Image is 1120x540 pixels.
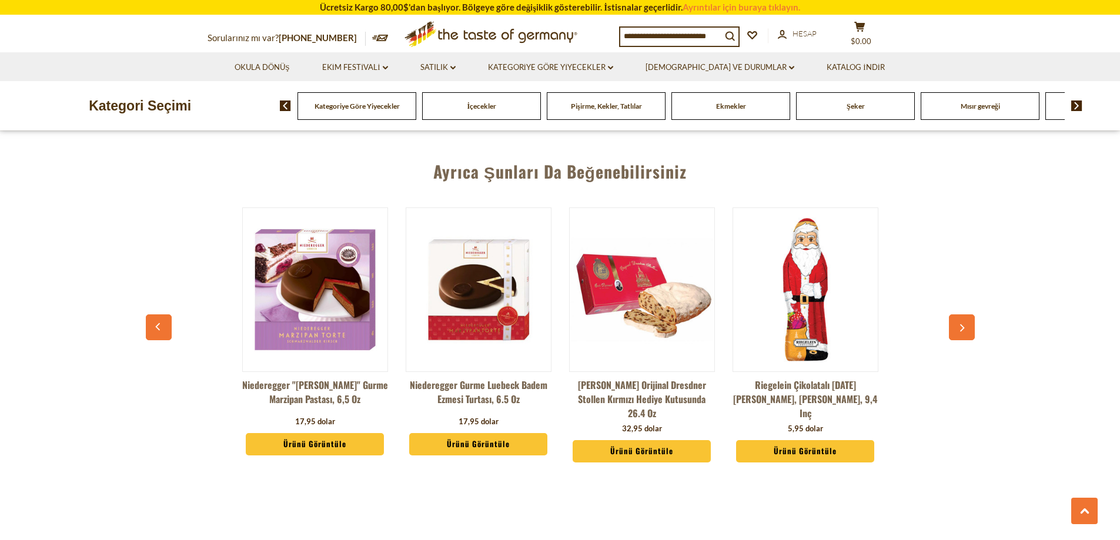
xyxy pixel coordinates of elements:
[295,417,335,426] font: 17,95 dolar
[243,217,387,362] img: Niederegger
[242,378,388,413] a: Niederegger "[PERSON_NAME]" Gurme Marzipan Pastası, 6,5 oz
[736,440,875,462] a: Ürünü Görüntüle
[571,102,642,110] a: Pişirme, Kekler, Tatlılar
[778,28,817,41] a: Hesap
[622,424,662,433] font: 32,95 dolar
[851,36,871,46] font: $0.00
[420,62,448,72] font: Satılık
[842,21,878,51] button: $0.00
[315,102,400,110] a: Kategoriye Göre Yiyecekler
[409,433,548,455] a: Ürünü Görüntüle
[646,62,787,72] font: [DEMOGRAPHIC_DATA] ve Durumlar
[488,62,606,72] font: Kategoriye Göre Yiyecekler
[208,32,279,43] font: Sorularınız mı var?
[242,378,388,406] font: Niederegger "[PERSON_NAME]" Gurme Marzipan Pastası, 6,5 oz
[235,62,289,72] font: Okula Dönüş
[610,445,673,457] font: Ürünü Görüntüle
[733,378,878,420] a: Riegelein Çikolatalı [DATE][PERSON_NAME], [PERSON_NAME], 9,4 inç
[406,378,551,413] a: Niederegger Gurme Luebeck Badem Ezmesi Turtası, 6.5 oz
[827,62,885,72] font: Katalog İndir
[406,217,551,362] img: Niederegger Gurme Luebeck Badem Ezmesi Turtası, 6.5 oz
[488,61,614,74] a: Kategoriye Göre Yiyecekler
[89,98,191,113] font: Kategori Seçimi
[322,61,388,74] a: Ekim Festivali
[578,378,706,420] font: [PERSON_NAME] Orijinal Dresdner Stollen Kırmızı Hediye Kutusunda 26.4 oz
[961,102,1000,110] a: Mısır gevreği
[788,424,823,433] font: 5,95 dolar
[569,378,715,420] a: [PERSON_NAME] Orijinal Dresdner Stollen Kırmızı Hediye Kutusunda 26.4 oz
[279,32,357,43] a: [PHONE_NUMBER]
[774,445,837,457] font: Ürünü Görüntüle
[570,217,714,362] img: Emil Reimann Orijinal Dresdner Stollen Kırmızı Hediye Kutusunda 26.4 oz
[1071,100,1082,111] img: sonraki ok
[235,61,289,74] a: Okula Dönüş
[283,438,346,450] font: Ürünü Görüntüle
[322,62,380,72] font: Ekim Festivali
[433,159,687,183] font: Ayrıca Şunları da Beğenebilirsiniz
[447,438,510,450] font: Ürünü Görüntüle
[280,100,291,111] img: önceki ok
[847,102,865,110] a: Şeker
[573,440,711,462] a: Ürünü Görüntüle
[733,378,877,420] font: Riegelein Çikolatalı [DATE][PERSON_NAME], [PERSON_NAME], 9,4 inç
[459,417,499,426] font: 17,95 dolar
[827,61,885,74] a: Katalog İndir
[420,61,456,74] a: Satılık
[733,217,878,362] img: Riegelein Çikolatalı Noel Baba, İçi Boş, 9,4 inç
[320,2,683,12] font: Ücretsiz Kargo 80,00$'dan başlıyor. Bölgeye göre değişiklik gösterebilir. İstisnalar geçerlidir.
[716,102,746,110] a: Ekmekler
[467,102,496,110] a: İçecekler
[646,61,794,74] a: [DEMOGRAPHIC_DATA] ve Durumlar
[246,433,385,455] a: Ürünü Görüntüle
[410,378,547,406] font: Niederegger Gurme Luebeck Badem Ezmesi Turtası, 6.5 oz
[683,2,800,12] a: Ayrıntılar için buraya tıklayın.
[793,29,817,38] font: Hesap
